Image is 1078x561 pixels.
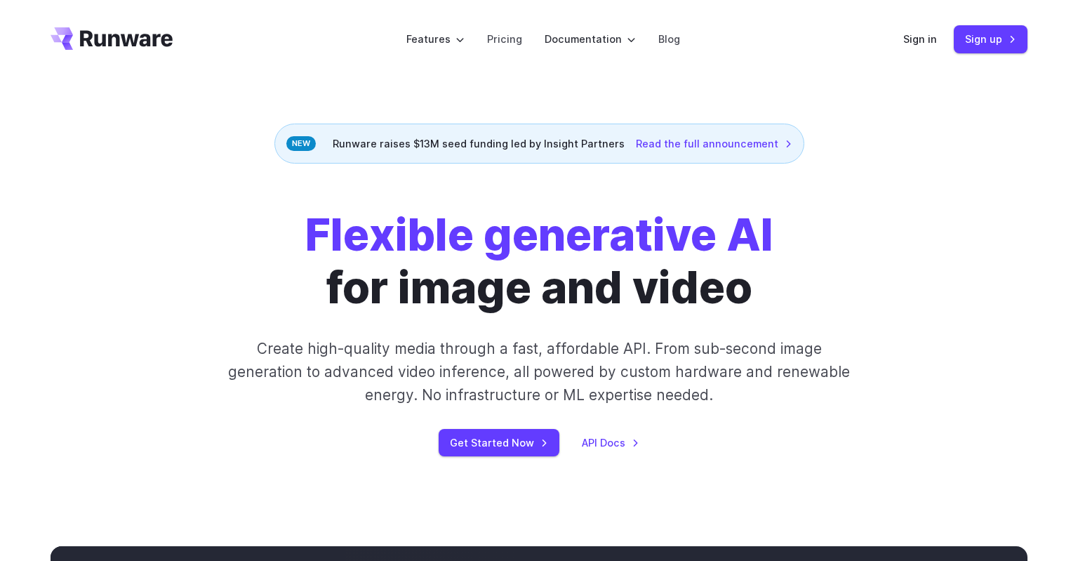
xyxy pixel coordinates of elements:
a: Sign in [903,31,937,47]
a: Read the full announcement [636,136,792,152]
label: Documentation [545,31,636,47]
a: Pricing [487,31,522,47]
div: Runware raises $13M seed funding led by Insight Partners [274,124,804,164]
a: Blog [658,31,680,47]
a: Go to / [51,27,173,50]
a: API Docs [582,435,639,451]
p: Create high-quality media through a fast, affordable API. From sub-second image generation to adv... [227,337,852,407]
label: Features [406,31,465,47]
a: Sign up [954,25,1027,53]
a: Get Started Now [439,429,559,456]
strong: Flexible generative AI [305,208,773,261]
h1: for image and video [305,209,773,315]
